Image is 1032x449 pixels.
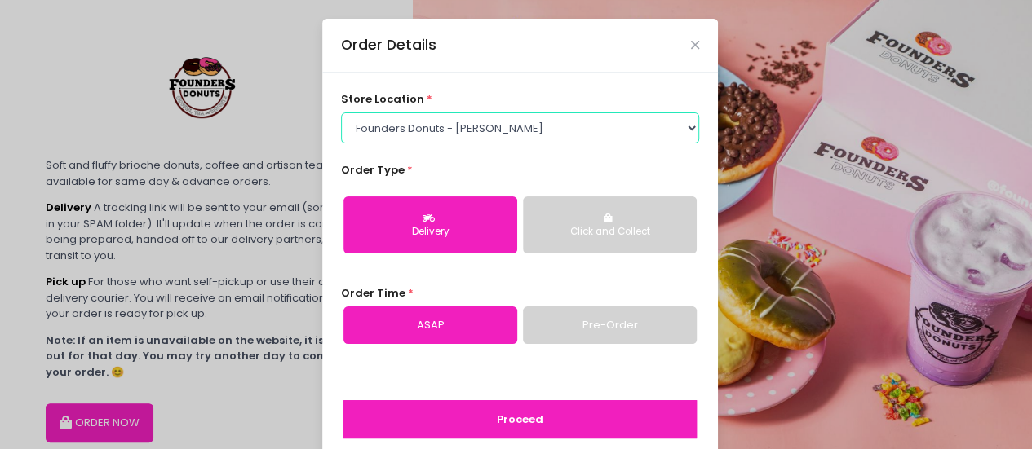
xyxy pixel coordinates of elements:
div: Delivery [355,225,506,240]
a: Pre-Order [523,306,697,344]
button: Click and Collect [523,196,697,253]
button: Delivery [343,196,517,253]
button: Close [691,41,699,49]
div: Order Details [341,34,436,55]
span: store location [341,91,424,107]
span: Order Time [341,285,405,301]
span: Order Type [341,162,405,178]
button: Proceed [343,400,697,439]
div: Click and Collect [534,225,685,240]
a: ASAP [343,306,517,344]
